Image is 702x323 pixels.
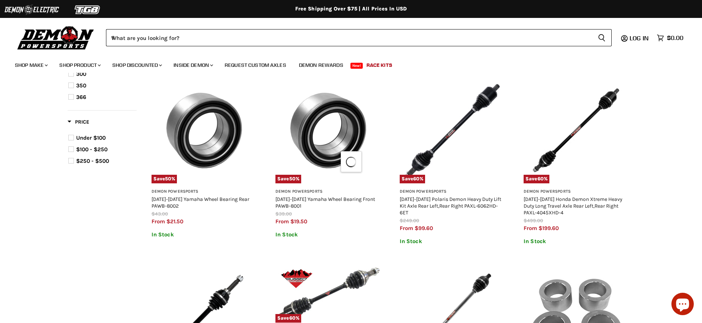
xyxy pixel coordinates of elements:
a: Shop Product [54,58,105,73]
span: $100 - $250 [76,146,107,153]
span: 50 [165,176,171,181]
span: 60 [289,315,296,321]
img: Demon Powersports [15,24,97,51]
span: from [275,218,289,225]
span: $19.50 [290,218,307,225]
ul: Main menu [9,55,681,73]
a: [DATE]-[DATE] Honda Demon Xtreme Heavy Duty Long Travel Axle Rear Left,Rear Right PAXL-4045XHD-4 [524,196,622,215]
a: $0.00 [653,32,687,43]
div: Free Shipping Over $75 | All Prices In USD [53,6,650,12]
span: Save % [524,175,549,183]
span: 60 [537,176,544,181]
p: In Stock [524,238,629,245]
a: 2016-2024 Yamaha Wheel Bearing Rear PAWB-8002Save50% [152,78,257,183]
span: 60 [413,176,419,181]
a: Race Kits [361,58,398,73]
span: from [400,225,413,232]
p: In Stock [152,232,257,238]
span: from [524,225,537,232]
img: 2016-2020 Can-Am Rugged Performance Axle Rear Left,Rear Right PAXL-3032 [275,263,381,323]
img: Demon Electric Logo 2 [4,3,60,17]
input: When autocomplete results are available use up and down arrows to review and enter to select [106,29,592,46]
span: $199.60 [539,225,559,232]
a: Shop Discounted [107,58,166,73]
a: Log in [626,35,653,41]
button: Filter by Price [68,118,89,128]
span: Save % [275,175,301,183]
span: $39.00 [275,211,292,217]
span: $250 - $500 [76,158,109,164]
h3: Demon Powersports [524,189,629,195]
span: $499.00 [524,218,543,223]
img: 2016-2024 Yamaha Wheel Bearing Rear PAWB-8002 [152,78,257,183]
span: Save % [400,175,425,183]
a: Request Custom Axles [219,58,292,73]
a: 2015-2025 Polaris Demon Heavy Duty Lift Kit Axle Rear Left,Rear Right PAXL-6062HD-6ETSave60% [400,78,505,183]
h3: Demon Powersports [275,189,381,195]
span: 366 [76,94,86,100]
span: $99.60 [415,225,433,232]
a: Demon Rewards [293,58,349,73]
span: $21.50 [166,218,183,225]
span: $0.00 [667,34,683,41]
span: Under $100 [76,134,106,141]
inbox-online-store-chat: Shopify online store chat [669,293,696,317]
a: 2019-2023 Honda Demon Xtreme Heavy Duty Long Travel Axle Rear Left,Rear Right PAXL-4045XHD-4Save60% [524,78,629,183]
span: 300 [76,71,86,77]
a: Shop Make [9,58,52,73]
a: [DATE]-[DATE] Yamaha Wheel Bearing Rear PAWB-8002 [152,196,249,209]
form: Product [106,29,612,46]
span: Save % [152,175,177,183]
span: 50 [289,176,296,181]
a: [DATE]-[DATE] Polaris Demon Heavy Duty Lift Kit Axle Rear Left,Rear Right PAXL-6062HD-6ET [400,196,501,215]
h3: Demon Powersports [400,189,505,195]
span: Save % [275,314,301,322]
button: Search [592,29,612,46]
img: 2019-2023 Honda Demon Xtreme Heavy Duty Long Travel Axle Rear Left,Rear Right PAXL-4045XHD-4 [524,78,629,183]
span: from [152,218,165,225]
img: 2019-2024 Yamaha Wheel Bearing Front PAWB-8001 [275,78,381,183]
img: 2015-2025 Polaris Demon Heavy Duty Lift Kit Axle Rear Left,Rear Right PAXL-6062HD-6ET [400,78,505,183]
img: TGB Logo 2 [60,3,116,17]
p: In Stock [400,238,505,245]
span: $249.00 [400,218,419,223]
a: 2019-2024 Yamaha Wheel Bearing Front PAWB-8001Save50% [275,78,381,183]
a: [DATE]-[DATE] Yamaha Wheel Bearing Front PAWB-8001 [275,196,375,209]
span: $43.00 [152,211,168,217]
h3: Demon Powersports [152,189,257,195]
span: New! [350,63,363,69]
span: Price [68,119,89,125]
span: Log in [630,34,649,42]
a: 2016-2020 Can-Am Rugged Performance Axle Rear Left,Rear Right PAXL-3032Save60% [275,263,381,323]
p: In Stock [275,232,381,238]
a: Inside Demon [168,58,218,73]
span: 350 [76,82,86,89]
